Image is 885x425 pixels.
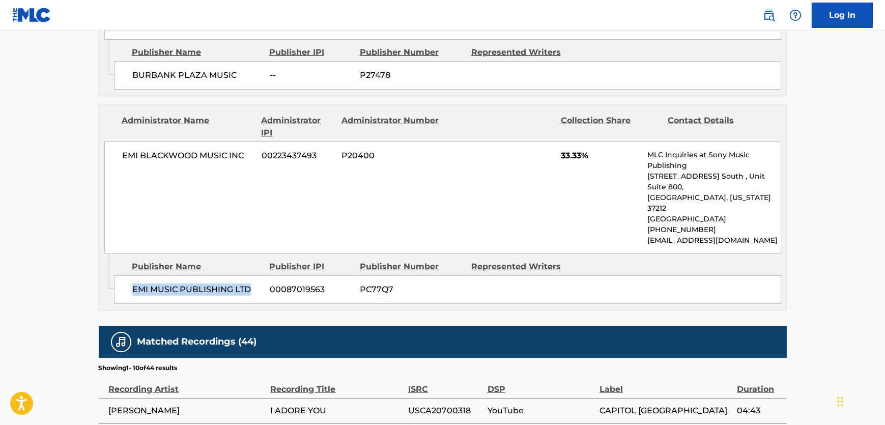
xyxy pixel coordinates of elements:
div: Publisher IPI [269,46,352,59]
span: P20400 [341,150,440,162]
img: MLC Logo [12,8,51,22]
span: -- [270,69,352,81]
p: [EMAIL_ADDRESS][DOMAIN_NAME] [647,235,780,246]
div: Publisher IPI [269,261,352,273]
p: [GEOGRAPHIC_DATA], [US_STATE] 37212 [647,192,780,214]
span: PC77Q7 [360,284,464,296]
div: Duration [737,373,781,395]
p: [STREET_ADDRESS] South , Unit Suite 800, [647,171,780,192]
iframe: Chat Widget [834,376,885,425]
span: 00087019563 [270,284,352,296]
span: 00223437493 [262,150,334,162]
img: help [789,9,802,21]
div: Publisher Number [360,261,464,273]
h5: Matched Recordings (44) [137,336,257,348]
div: Label [599,373,732,395]
p: [GEOGRAPHIC_DATA] [647,214,780,224]
div: DSP [488,373,594,395]
div: Publisher Name [132,46,262,59]
div: ISRC [408,373,482,395]
span: I ADORE YOU [271,405,403,417]
p: Showing 1 - 10 of 44 results [99,363,178,373]
p: MLC Inquiries at Sony Music Publishing [647,150,780,171]
div: Help [785,5,806,25]
div: Recording Title [271,373,403,395]
div: Administrator IPI [262,115,334,139]
div: Represented Writers [471,46,575,59]
div: Administrator Name [122,115,254,139]
p: [PHONE_NUMBER] [647,224,780,235]
span: YouTube [488,405,594,417]
div: Recording Artist [109,373,266,395]
div: Publisher Number [360,46,464,59]
img: Matched Recordings [115,336,127,348]
span: 04:43 [737,405,781,417]
div: Publisher Name [132,261,262,273]
span: BURBANK PLAZA MUSIC [132,69,262,81]
div: Collection Share [561,115,660,139]
span: USCA20700318 [408,405,482,417]
span: EMI MUSIC PUBLISHING LTD [132,284,262,296]
img: search [763,9,775,21]
span: P27478 [360,69,464,81]
div: Represented Writers [471,261,575,273]
a: Log In [812,3,873,28]
a: Public Search [759,5,779,25]
div: Drag [837,386,843,417]
div: Contact Details [668,115,766,139]
span: [PERSON_NAME] [109,405,266,417]
span: 33.33% [561,150,640,162]
div: Administrator Number [341,115,440,139]
span: EMI BLACKWOOD MUSIC INC [123,150,254,162]
span: CAPITOL [GEOGRAPHIC_DATA] [599,405,732,417]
